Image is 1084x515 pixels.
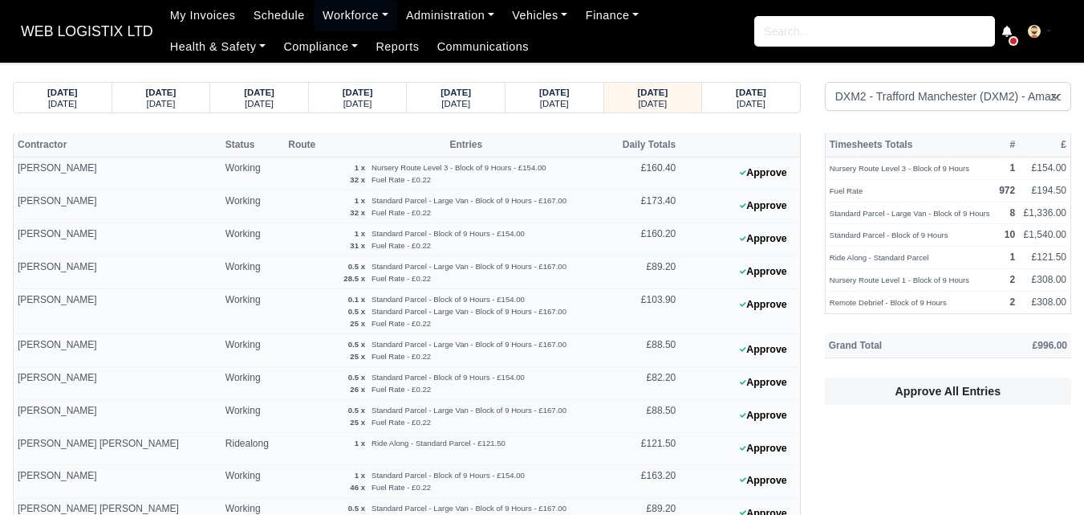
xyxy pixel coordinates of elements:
td: £154.00 [1019,157,1070,180]
td: £89.20 [605,256,680,289]
small: Fuel Rate - £0.22 [371,208,431,217]
strong: 25 x [350,418,365,427]
strong: [DATE] [244,88,274,97]
small: Standard Parcel - Block of 9 Hours - £154.00 [371,471,525,480]
th: Daily Totals [605,133,680,157]
strong: 26 x [350,385,365,394]
button: Approve [731,293,796,317]
strong: 0.5 x [348,504,365,513]
td: [PERSON_NAME] [14,157,221,190]
th: Timesheets Totals [825,133,995,157]
strong: 1 x [355,471,365,480]
strong: 0.5 x [348,262,365,271]
td: [PERSON_NAME] [14,223,221,256]
button: Approve [731,437,796,460]
strong: 8 [1009,207,1015,219]
strong: 1 x [355,163,365,172]
td: Working [221,289,284,334]
td: £308.00 [1019,269,1070,292]
small: [DATE] [737,99,765,108]
strong: 1 [1009,251,1015,263]
a: Health & Safety [161,31,275,63]
strong: 32 x [350,208,365,217]
small: Standard Parcel - Large Van - Block of 9 Hours - £167.00 [371,406,566,415]
small: Remote Debrief - Block of 9 Hours [830,298,947,307]
small: Fuel Rate - £0.22 [371,274,431,283]
strong: [DATE] [539,88,570,97]
button: Approve [731,338,796,362]
td: Working [221,256,284,289]
td: £88.50 [605,334,680,367]
th: £ [1019,133,1070,157]
small: Standard Parcel - Large Van - Block of 9 Hours - £167.00 [371,307,566,316]
button: Approve All Entries [825,378,1071,405]
td: [PERSON_NAME] [14,367,221,400]
strong: 1 [1009,162,1015,174]
small: Fuel Rate - £0.22 [371,175,431,184]
td: Working [221,400,284,433]
th: Grand Total [825,333,970,358]
strong: 1 x [355,439,365,448]
small: [DATE] [638,99,667,108]
small: Ride Along - Standard Parcel [830,253,929,262]
small: Standard Parcel - Block of 9 Hours [830,231,948,239]
strong: 0.1 x [348,295,365,304]
td: Working [221,190,284,223]
button: Approve [731,469,796,493]
small: Standard Parcel - Block of 9 Hours - £154.00 [371,295,525,304]
button: Approve [731,371,796,394]
td: £103.90 [605,289,680,334]
td: £82.20 [605,367,680,400]
small: [DATE] [146,99,175,108]
div: Chat Widget [1004,438,1084,515]
small: Fuel Rate - £0.22 [371,319,431,328]
td: [PERSON_NAME] [14,464,221,497]
button: Approve [731,260,796,284]
strong: 31 x [350,241,365,250]
td: £1,540.00 [1019,224,1070,247]
strong: 10 [1005,229,1015,240]
th: £996.00 [970,333,1071,358]
th: # [995,133,1019,157]
td: £173.40 [605,190,680,223]
strong: 1 x [355,229,365,238]
td: [PERSON_NAME] [14,334,221,367]
input: Search... [754,16,995,47]
a: WEB LOGISTIX LTD [13,16,161,47]
th: Status [221,133,284,157]
small: Standard Parcel - Large Van - Block of 9 Hours [830,209,990,218]
button: Approve [731,194,796,218]
strong: 25 x [350,319,365,328]
strong: [DATE] [146,88,177,97]
small: Ride Along - Standard Parcel - £121.50 [371,439,505,448]
td: Working [221,223,284,256]
small: Fuel Rate - £0.22 [371,352,431,361]
td: Ridealong [221,433,284,465]
small: Standard Parcel - Large Van - Block of 9 Hours - £167.00 [371,340,566,349]
a: Compliance [274,31,367,63]
small: Standard Parcel - Large Van - Block of 9 Hours - £167.00 [371,504,566,513]
td: Working [221,157,284,190]
td: £121.50 [605,433,680,465]
strong: 0.5 x [348,373,365,382]
button: Approve [731,404,796,427]
strong: [DATE] [343,88,373,97]
small: [DATE] [441,99,470,108]
td: £194.50 [1019,179,1070,202]
small: [DATE] [540,99,569,108]
td: £163.20 [605,464,680,497]
span: WEB LOGISTIX LTD [13,15,161,47]
a: Communications [428,31,538,63]
small: Standard Parcel - Block of 9 Hours - £154.00 [371,373,525,382]
strong: 0.5 x [348,307,365,316]
td: £88.50 [605,400,680,433]
small: [DATE] [343,99,372,108]
strong: 28.5 x [343,274,365,283]
small: Fuel Rate [830,186,863,195]
small: Standard Parcel - Block of 9 Hours - £154.00 [371,229,525,238]
td: £308.00 [1019,291,1070,313]
strong: 25 x [350,352,365,361]
small: Fuel Rate - £0.22 [371,385,431,394]
strong: 32 x [350,175,365,184]
strong: 2 [1009,296,1015,308]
